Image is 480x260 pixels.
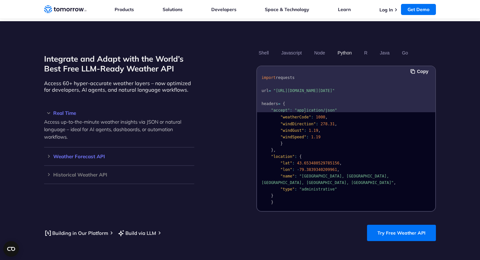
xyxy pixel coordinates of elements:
span: 1000 [316,115,325,119]
button: Node [312,47,327,58]
a: Developers [211,7,236,12]
p: Access up-to-the-minute weather insights via JSON or natural language – ideal for AI agents, dash... [44,118,194,141]
a: Get Demo [401,4,436,15]
span: } [271,193,273,198]
button: Python [335,47,354,58]
span: } [280,141,283,146]
span: "[URL][DOMAIN_NAME][DATE]" [273,88,335,93]
button: Java [377,47,392,58]
span: "location" [271,154,295,159]
span: "administrative" [299,187,337,191]
span: { [299,154,302,159]
p: Access 60+ hyper-accurate weather layers – now optimized for developers, AI agents, and natural l... [44,80,194,93]
a: Home link [44,5,87,14]
span: 79.3839340209961 [299,167,337,172]
span: , [335,122,337,126]
a: Log In [379,7,393,13]
span: "type" [280,187,295,191]
span: "windDirection" [280,122,316,126]
span: "windGust" [280,128,304,133]
span: "accept" [271,108,290,113]
span: , [325,115,328,119]
span: import [262,75,276,80]
a: Products [115,7,134,12]
span: , [318,128,320,133]
button: Shell [256,47,271,58]
span: } [271,148,273,152]
h3: Real Time [44,111,194,115]
span: "windSpeed" [280,135,306,139]
span: : [292,161,295,165]
span: : [290,108,292,113]
span: - [297,167,299,172]
span: "name" [280,174,295,178]
span: } [271,200,273,205]
button: Javascript [279,47,304,58]
a: Building in Our Platform [44,229,108,237]
span: { [283,101,285,106]
span: : [316,122,318,126]
span: "application/json" [295,108,337,113]
span: = [278,101,280,106]
a: Learn [338,7,351,12]
button: Copy [410,68,430,75]
button: R [362,47,370,58]
span: requests [276,75,295,80]
span: : [311,115,313,119]
span: "lon" [280,167,292,172]
span: , [394,180,396,185]
span: headers [262,101,278,106]
span: : [295,174,297,178]
span: , [339,161,342,165]
span: "weatherCode" [280,115,311,119]
span: "lat" [280,161,292,165]
span: 278.31 [321,122,335,126]
span: = [269,88,271,93]
span: : [306,135,309,139]
span: , [273,148,276,152]
span: , [337,167,339,172]
button: Go [400,47,410,58]
button: Open CMP widget [3,241,19,257]
span: : [295,154,297,159]
span: : [304,128,306,133]
span: url [262,88,269,93]
h3: Weather Forecast API [44,154,194,159]
a: Space & Technology [265,7,309,12]
a: Build via LLM [117,229,156,237]
h2: Integrate and Adapt with the World’s Best Free LLM-Ready Weather API [44,54,194,73]
span: : [292,167,295,172]
span: "[GEOGRAPHIC_DATA], [GEOGRAPHIC_DATA], [GEOGRAPHIC_DATA], [GEOGRAPHIC_DATA], [GEOGRAPHIC_DATA]" [262,174,394,185]
a: Solutions [163,7,183,12]
span: 43.653480529785156 [297,161,339,165]
span: 1.19 [309,128,318,133]
span: 1.19 [311,135,321,139]
span: : [295,187,297,191]
h3: Historical Weather API [44,172,194,177]
a: Try Free Weather API [367,225,436,241]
